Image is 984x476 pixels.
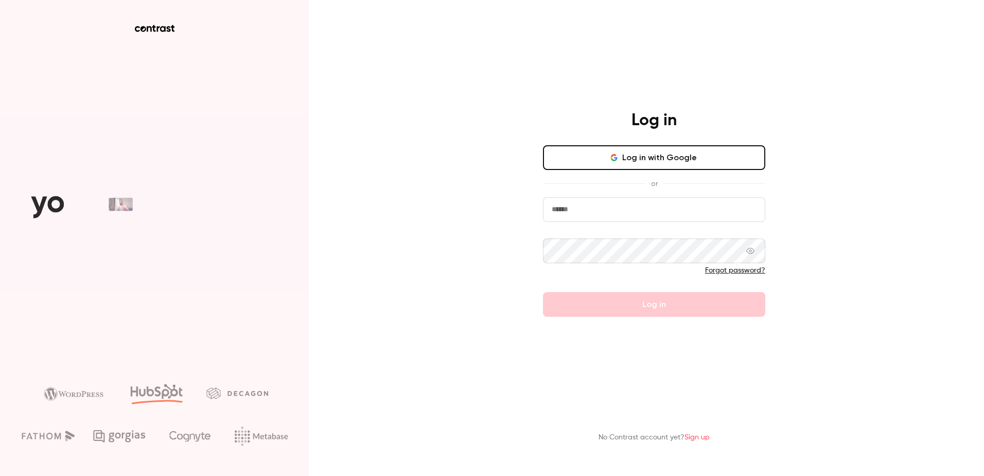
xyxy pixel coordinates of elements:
p: No Contrast account yet? [599,432,710,443]
span: or [646,178,663,189]
h4: Log in [631,110,677,131]
img: decagon [206,387,268,399]
a: Sign up [684,434,710,441]
a: Forgot password? [705,267,765,274]
button: Log in with Google [543,145,765,170]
